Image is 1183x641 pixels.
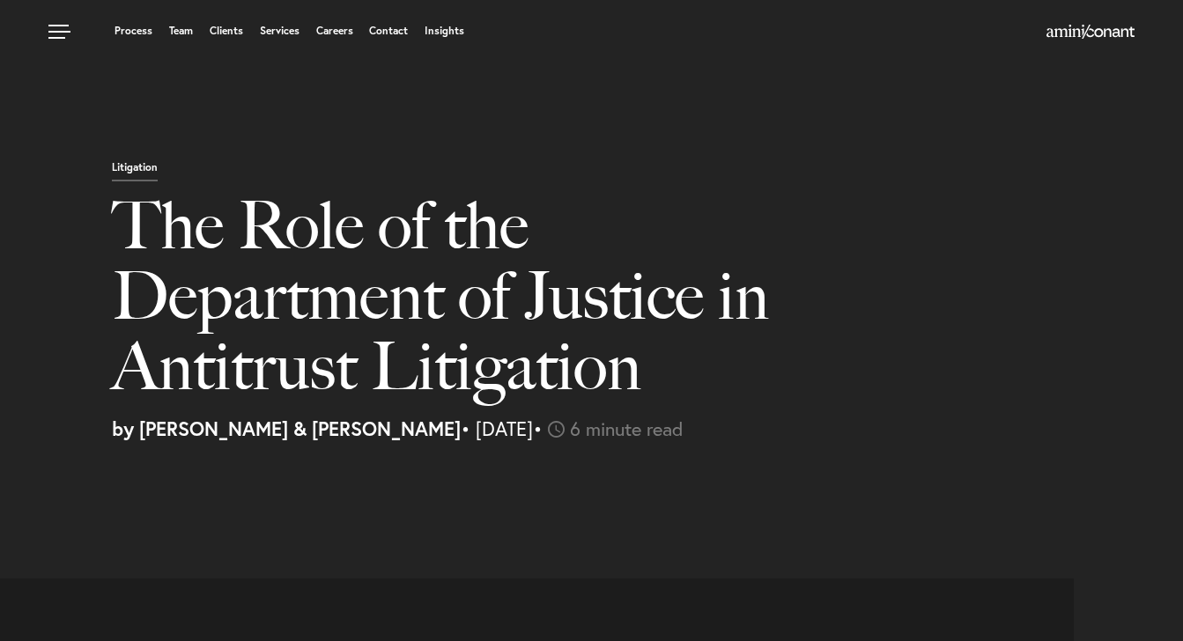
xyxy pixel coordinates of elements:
[548,421,565,438] img: icon-time-light.svg
[112,419,1170,438] p: • [DATE]
[115,26,152,36] a: Process
[169,26,193,36] a: Team
[112,162,158,181] p: Litigation
[112,190,853,419] h1: The Role of the Department of Justice in Antitrust Litigation
[570,416,684,441] span: 6 minute read
[260,26,299,36] a: Services
[1046,26,1135,40] a: Home
[112,416,461,441] strong: by [PERSON_NAME] & [PERSON_NAME]
[210,26,243,36] a: Clients
[316,26,353,36] a: Careers
[533,416,543,441] span: •
[369,26,408,36] a: Contact
[425,26,464,36] a: Insights
[1046,25,1135,39] img: Amini & Conant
